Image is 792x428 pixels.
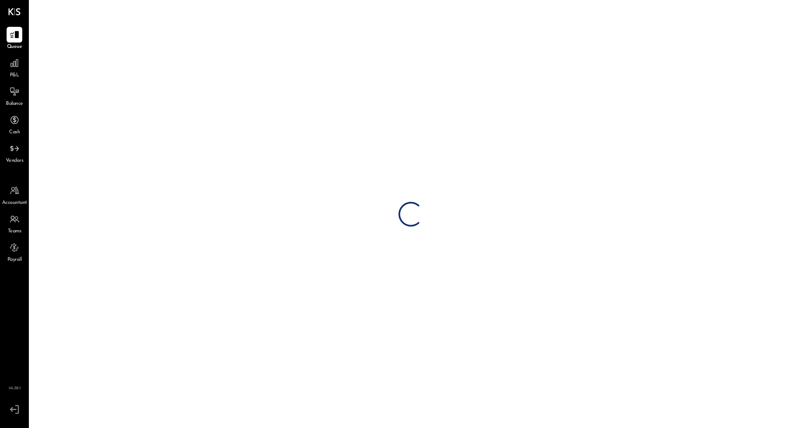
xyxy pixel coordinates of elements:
span: Accountant [2,199,27,207]
a: P&L [0,55,28,79]
a: Cash [0,112,28,136]
span: Balance [6,100,23,108]
a: Vendors [0,141,28,165]
a: Teams [0,211,28,235]
span: Payroll [7,256,22,264]
a: Accountant [0,183,28,207]
span: Queue [7,43,22,51]
a: Queue [0,27,28,51]
a: Balance [0,84,28,108]
span: Cash [9,129,20,136]
span: Vendors [6,157,24,165]
span: Teams [8,228,21,235]
span: P&L [10,72,19,79]
a: Payroll [0,240,28,264]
